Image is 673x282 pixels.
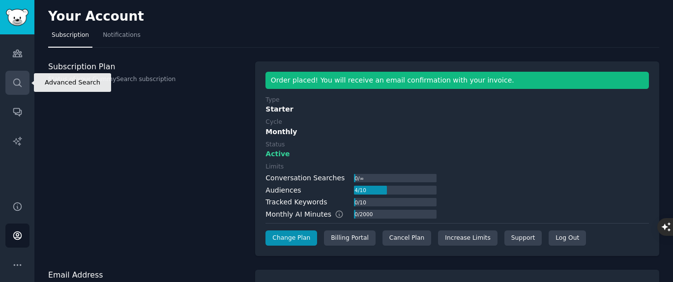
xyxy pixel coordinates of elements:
div: 0 / 2000 [354,210,374,219]
h3: Subscription Plan [48,61,245,72]
div: Type [265,96,279,105]
div: Monthly [265,127,649,137]
a: Increase Limits [438,230,497,246]
h2: Your Account [48,9,144,25]
p: Status of your GummySearch subscription [48,75,245,84]
div: 4 / 10 [354,186,367,195]
span: Subscription [52,31,89,40]
h3: Email Address [48,270,245,280]
div: Billing Portal [324,230,376,246]
div: 0 / ∞ [354,174,365,183]
span: Notifications [103,31,141,40]
span: Active [265,149,290,159]
a: Change Plan [265,230,317,246]
div: Cycle [265,118,282,127]
div: Conversation Searches [265,173,345,183]
div: 0 / 10 [354,198,367,207]
div: Audiences [265,185,301,196]
div: Cancel Plan [382,230,431,246]
div: Monthly AI Minutes [265,209,353,220]
div: Status [265,141,285,149]
a: Subscription [48,28,92,48]
img: GummySearch logo [6,9,29,26]
div: Order placed! You will receive an email confirmation with your invoice. [265,72,649,89]
div: Tracked Keywords [265,197,327,207]
div: Log Out [549,230,586,246]
a: Support [504,230,542,246]
div: Limits [265,163,284,171]
div: Starter [265,104,649,114]
a: Notifications [99,28,144,48]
